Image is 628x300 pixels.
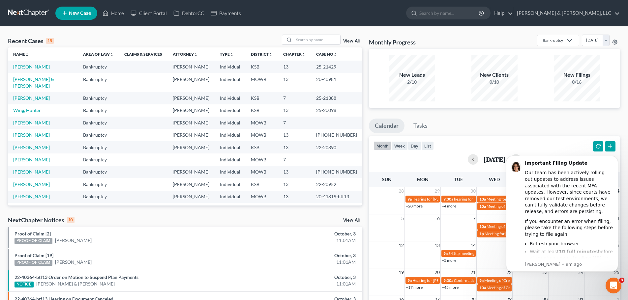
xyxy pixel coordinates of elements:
[220,52,234,57] a: Typeunfold_more
[436,214,440,222] span: 6
[412,278,464,283] span: Hearing for [PERSON_NAME]
[13,132,50,138] a: [PERSON_NAME]
[246,203,278,215] td: MOWB
[13,145,50,150] a: [PERSON_NAME]
[471,71,518,79] div: New Clients
[167,61,215,73] td: [PERSON_NAME]
[15,253,53,258] a: Proof of Claim [19]
[167,141,215,153] td: [PERSON_NAME]
[13,52,29,57] a: Nameunfold_more
[278,203,311,215] td: 13
[215,129,246,141] td: Individual
[215,92,246,104] td: Individual
[194,53,198,57] i: unfold_more
[419,7,480,19] input: Search by name...
[278,73,311,92] td: 13
[407,119,434,133] a: Tasks
[311,166,362,178] td: [PHONE_NUMBER]
[470,187,476,195] span: 30
[479,278,484,283] span: 9a
[215,178,246,190] td: Individual
[13,157,50,162] a: [PERSON_NAME]
[78,203,119,215] td: Bankruptcy
[13,181,50,187] a: [PERSON_NAME]
[25,53,29,57] i: unfold_more
[246,231,356,237] div: October, 3
[55,259,92,265] a: [PERSON_NAME]
[484,156,505,163] h2: [DATE]
[246,92,278,104] td: KSB
[294,35,340,44] input: Search by name...
[167,191,215,203] td: [PERSON_NAME]
[15,231,51,236] a: Proof of Claim [2]
[167,129,215,141] td: [PERSON_NAME]
[167,203,215,215] td: [PERSON_NAME]
[215,191,246,203] td: Individual
[246,281,356,287] div: 11:01AM
[442,258,456,263] a: +5 more
[78,92,119,104] td: Bankruptcy
[167,92,215,104] td: [PERSON_NAME]
[514,7,620,19] a: [PERSON_NAME] & [PERSON_NAME], LLC
[78,191,119,203] td: Bankruptcy
[215,153,246,166] td: Individual
[246,153,278,166] td: MOWB
[389,79,435,85] div: 2/10
[67,217,75,223] div: 10
[215,104,246,117] td: Individual
[278,104,311,117] td: 13
[78,117,119,129] td: Bankruptcy
[36,281,115,287] a: [PERSON_NAME] & [PERSON_NAME]
[13,194,50,199] a: [PERSON_NAME]
[215,166,246,178] td: Individual
[13,169,50,175] a: [PERSON_NAME]
[487,197,573,202] span: Meeting for [PERSON_NAME] & [PERSON_NAME]
[543,38,563,43] div: Bankruptcy
[311,203,362,215] td: [PHONE_NUMBER]
[554,71,600,79] div: New Filings
[167,117,215,129] td: [PERSON_NAME]
[83,52,114,57] a: Area of Lawunfold_more
[246,129,278,141] td: MOWB
[119,47,167,61] th: Claims & Services
[173,52,198,57] a: Attorneyunfold_more
[406,204,423,208] a: +20 more
[443,251,448,256] span: 9a
[251,52,273,57] a: Districtunfold_more
[398,268,404,276] span: 19
[246,104,278,117] td: KSB
[246,141,278,153] td: KSB
[389,71,435,79] div: New Leads
[407,197,412,202] span: 9a
[167,73,215,92] td: [PERSON_NAME]
[215,203,246,215] td: Individual
[311,178,362,190] td: 22-20952
[421,141,434,150] button: list
[215,141,246,153] td: Individual
[454,197,540,202] span: hearing for [PERSON_NAME] & [PERSON_NAME]
[479,224,486,229] span: 10a
[15,282,34,287] div: NOTICE
[406,285,423,290] a: +17 more
[391,141,408,150] button: week
[78,129,119,141] td: Bankruptcy
[311,191,362,203] td: 20-41819-btf13
[13,76,54,89] a: [PERSON_NAME] & [PERSON_NAME]
[311,92,362,104] td: 25-21388
[78,178,119,190] td: Bankruptcy
[246,191,278,203] td: MOWB
[15,238,52,244] div: PROOF OF CLAIM
[278,191,311,203] td: 13
[487,204,560,209] span: Meeting of Creditors for [PERSON_NAME]
[401,214,404,222] span: 5
[78,166,119,178] td: Bankruptcy
[13,107,41,113] a: Wing, Hunter
[302,53,306,57] i: unfold_more
[278,178,311,190] td: 13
